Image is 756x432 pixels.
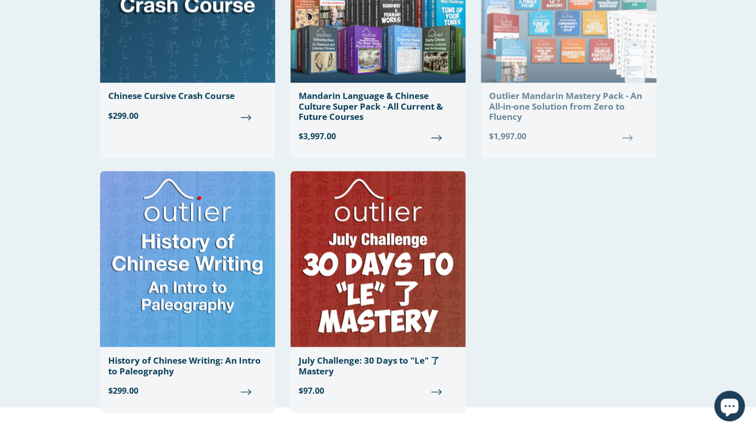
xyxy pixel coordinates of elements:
span: $1,997.00 [489,130,648,142]
span: $299.00 [108,384,267,396]
a: History of Chinese Writing: An Intro to Paleography $299.00 [100,171,275,404]
div: Mandarin Language & Chinese Culture Super Pack - All Current & Future Courses [299,91,457,122]
a: July Challenge: 30 Days to "Le" 了 Mastery $97.00 [290,171,466,404]
img: History of Chinese Writing: An Intro to Paleography [100,171,275,347]
div: Chinese Cursive Crash Course [108,91,267,101]
div: Outlier Mandarin Mastery Pack - An All-in-one Solution from Zero to Fluency [489,91,648,122]
div: History of Chinese Writing: An Intro to Paleography [108,355,267,376]
span: $299.00 [108,110,267,122]
div: July Challenge: 30 Days to "Le" 了 Mastery [299,355,457,376]
span: $97.00 [299,384,457,396]
img: July Challenge: 30 Days to [290,171,466,347]
inbox-online-store-chat: Shopify online store chat [711,391,748,424]
span: $3,997.00 [299,130,457,142]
